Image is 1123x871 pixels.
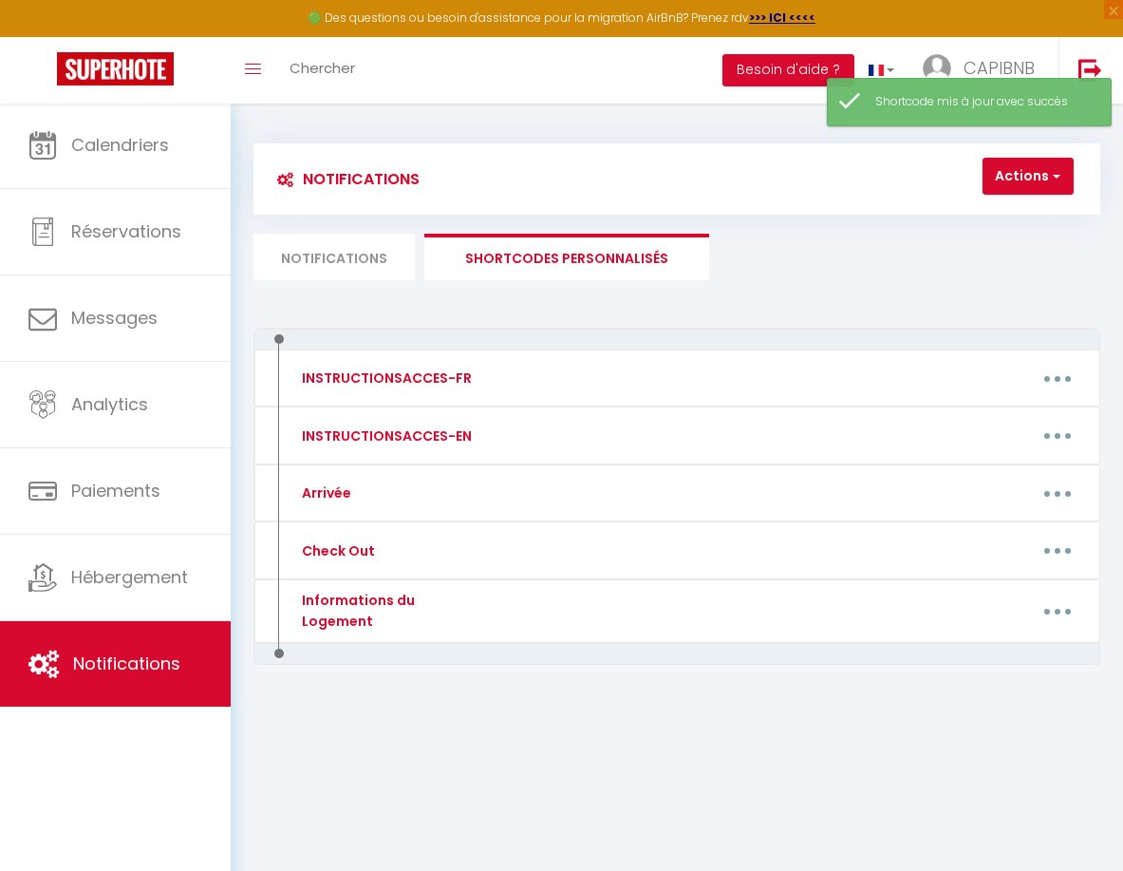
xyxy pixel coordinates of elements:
img: logout [1078,58,1102,82]
span: CAPIBNB [964,56,1035,80]
span: Messages [71,306,158,330]
span: Calendriers [71,133,169,157]
img: ... [923,54,951,83]
a: ... CAPIBNB [908,37,1058,104]
button: Actions [983,158,1074,196]
span: Paiements [71,479,160,502]
li: Notifications [253,234,415,280]
a: Chercher [275,37,369,104]
div: INSTRUCTIONSACCES-EN [297,426,472,446]
div: INSTRUCTIONSACCES-FR [297,368,472,388]
h3: Notifications [268,158,420,200]
span: Réservations [71,219,181,243]
button: Besoin d'aide ? [722,54,854,86]
a: >>> ICI <<<< [749,9,815,26]
span: Chercher [290,58,355,78]
div: Informations du Logement [297,590,475,632]
div: Check Out [297,540,375,561]
div: Arrivée [297,483,351,503]
span: Hébergement [71,565,188,589]
li: SHORTCODES PERSONNALISÉS [424,234,709,280]
div: Shortcode mis à jour avec succès [875,93,1092,111]
span: Analytics [71,392,148,416]
span: Notifications [73,652,180,675]
img: Super Booking [57,52,174,85]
